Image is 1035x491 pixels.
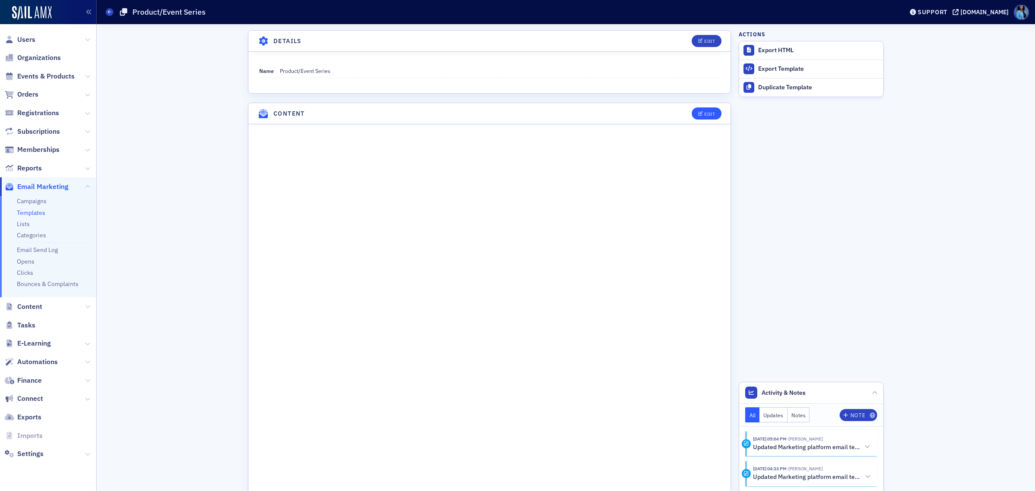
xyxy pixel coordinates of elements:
a: Events & Products [5,72,75,81]
div: Duplicate Template [758,84,879,91]
span: Registrations [17,108,59,118]
a: Campaigns [17,197,47,205]
a: Clicks [17,269,33,277]
span: Settings [17,449,44,459]
a: Templates [17,209,45,217]
span: Name [259,67,274,74]
a: Memberships [5,145,60,154]
a: Duplicate Template [739,78,883,97]
span: Content [17,302,42,312]
div: Support [918,8,947,16]
span: Automations [17,357,58,367]
h1: Product/Event Series [132,7,206,17]
div: Export HTML [758,47,879,54]
a: Exports [5,412,41,422]
span: Events & Products [17,72,75,81]
span: E-Learning [17,339,51,348]
button: Notes [787,407,810,422]
div: Edit [704,39,715,44]
span: Katie Foo [787,466,823,472]
a: Imports [5,431,43,441]
a: Finance [5,376,42,385]
a: Subscriptions [5,127,60,136]
button: All [745,407,760,422]
span: Reports [17,164,42,173]
span: Profile [1014,5,1029,20]
div: Activity [742,469,751,478]
h4: Content [273,109,305,118]
div: Activity [742,439,751,448]
a: Tasks [5,321,35,330]
span: Tasks [17,321,35,330]
span: Email Marketing [17,182,69,192]
span: Activity & Notes [762,388,806,397]
a: Lists [17,220,30,228]
time: 9/29/2025 04:33 PM [753,466,787,472]
span: Organizations [17,53,61,63]
a: Categories [17,231,46,239]
span: Users [17,35,35,44]
button: Edit [692,35,721,47]
button: Edit [692,107,721,120]
a: Registrations [5,108,59,118]
a: Export HTML [739,41,883,60]
div: [DOMAIN_NAME] [960,8,1009,16]
span: Katie Foo [787,436,823,442]
a: E-Learning [5,339,51,348]
a: Bounces & Complaints [17,280,78,288]
div: Export Template [758,65,879,73]
a: Opens [17,258,34,265]
span: Imports [17,431,43,441]
a: Settings [5,449,44,459]
span: Exports [17,412,41,422]
button: Updated Marketing platform email template: Product/Event Series [753,443,871,452]
button: Updated Marketing platform email template: "Dedicated" Product/Event [753,472,871,482]
button: Updates [759,407,787,422]
a: Content [5,302,42,312]
a: Email Marketing [5,182,69,192]
a: Reports [5,164,42,173]
dd: Product/Event Series [280,64,720,78]
span: Connect [17,394,43,403]
a: Export Template [739,60,883,78]
div: Note [850,413,865,418]
a: Users [5,35,35,44]
a: Connect [5,394,43,403]
h5: Updated Marketing platform email template: Product/Event Series [753,444,861,451]
span: Finance [17,376,42,385]
img: SailAMX [12,6,52,20]
a: Automations [5,357,58,367]
span: Memberships [17,145,60,154]
span: Orders [17,90,38,99]
span: Subscriptions [17,127,60,136]
div: Edit [704,112,715,116]
button: [DOMAIN_NAME] [953,9,1012,15]
h5: Updated Marketing platform email template: "Dedicated" Product/Event [753,473,861,481]
a: Organizations [5,53,61,63]
h4: Actions [739,30,765,38]
button: Note [840,409,877,421]
time: 9/29/2025 05:04 PM [753,436,787,442]
a: Email Send Log [17,246,58,254]
a: Orders [5,90,38,99]
h4: Details [273,37,302,46]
